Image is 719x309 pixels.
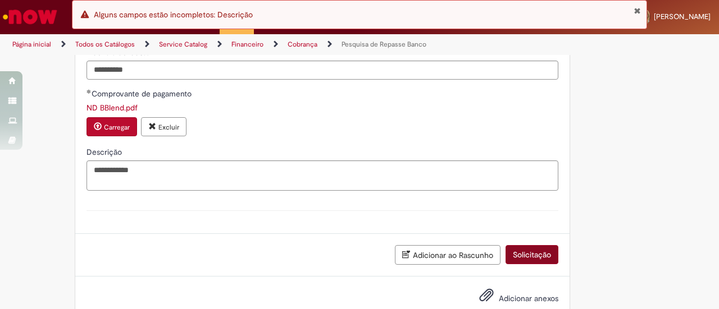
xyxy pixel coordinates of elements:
[395,245,500,265] button: Adicionar ao Rascunho
[506,245,558,264] button: Solicitação
[1,6,59,28] img: ServiceNow
[87,61,558,80] input: Centro de Custo
[12,40,51,49] a: Página inicial
[87,160,558,190] textarea: Descrição
[87,89,92,94] span: Obrigatório Preenchido
[159,40,207,49] a: Service Catalog
[342,40,426,49] a: Pesquisa de Repasse Banco
[231,40,263,49] a: Financeiro
[87,147,124,157] span: Descrição
[8,34,471,55] ul: Trilhas de página
[92,89,194,99] span: Comprovante de pagamento
[87,117,137,136] button: Carregar anexo de Comprovante de pagamento Required
[87,103,138,113] a: Download de ND BBlend.pdf
[499,293,558,303] span: Adicionar anexos
[92,47,152,57] span: Centro de Custo
[104,123,130,132] small: Carregar
[94,10,253,20] span: Alguns campos estão incompletos: Descrição
[75,40,135,49] a: Todos os Catálogos
[158,123,179,132] small: Excluir
[288,40,317,49] a: Cobrança
[634,6,641,15] button: Fechar Notificação
[654,12,711,21] span: [PERSON_NAME]
[141,117,186,136] button: Excluir anexo ND BBlend.pdf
